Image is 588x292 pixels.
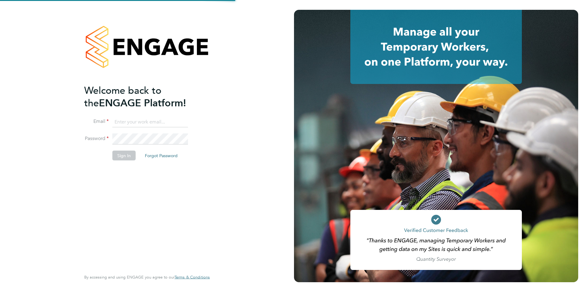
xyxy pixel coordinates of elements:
input: Enter your work email... [112,116,188,127]
a: Terms & Conditions [175,275,210,280]
button: Forgot Password [140,151,183,161]
label: Email [84,118,109,125]
span: Welcome back to the [84,84,161,109]
h2: ENGAGE Platform! [84,84,204,109]
label: Password [84,135,109,142]
button: Sign In [112,151,136,161]
span: Terms & Conditions [175,275,210,280]
span: By accessing and using ENGAGE you agree to our [84,275,210,280]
